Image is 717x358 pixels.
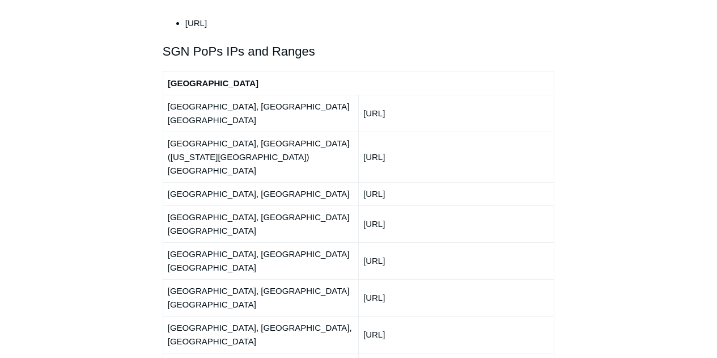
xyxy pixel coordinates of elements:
td: [URL] [358,316,554,353]
li: [URL] [185,16,554,30]
td: [GEOGRAPHIC_DATA], [GEOGRAPHIC_DATA] [GEOGRAPHIC_DATA] [163,242,358,279]
td: [GEOGRAPHIC_DATA], [GEOGRAPHIC_DATA] [GEOGRAPHIC_DATA] [163,279,358,316]
td: [URL] [358,242,554,279]
td: [GEOGRAPHIC_DATA], [GEOGRAPHIC_DATA], [GEOGRAPHIC_DATA] [163,316,358,353]
td: [URL] [358,205,554,242]
h2: SGN PoPs IPs and Ranges [163,41,554,61]
td: [URL] [358,182,554,205]
td: [GEOGRAPHIC_DATA], [GEOGRAPHIC_DATA] [GEOGRAPHIC_DATA] [163,205,358,242]
td: [GEOGRAPHIC_DATA], [GEOGRAPHIC_DATA] [163,182,358,205]
td: [URL] [358,95,554,132]
td: [GEOGRAPHIC_DATA], [GEOGRAPHIC_DATA] ([US_STATE][GEOGRAPHIC_DATA]) [GEOGRAPHIC_DATA] [163,132,358,182]
td: [URL] [358,132,554,182]
td: [GEOGRAPHIC_DATA], [GEOGRAPHIC_DATA] [GEOGRAPHIC_DATA] [163,95,358,132]
strong: [GEOGRAPHIC_DATA] [168,78,258,88]
td: [URL] [358,279,554,316]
